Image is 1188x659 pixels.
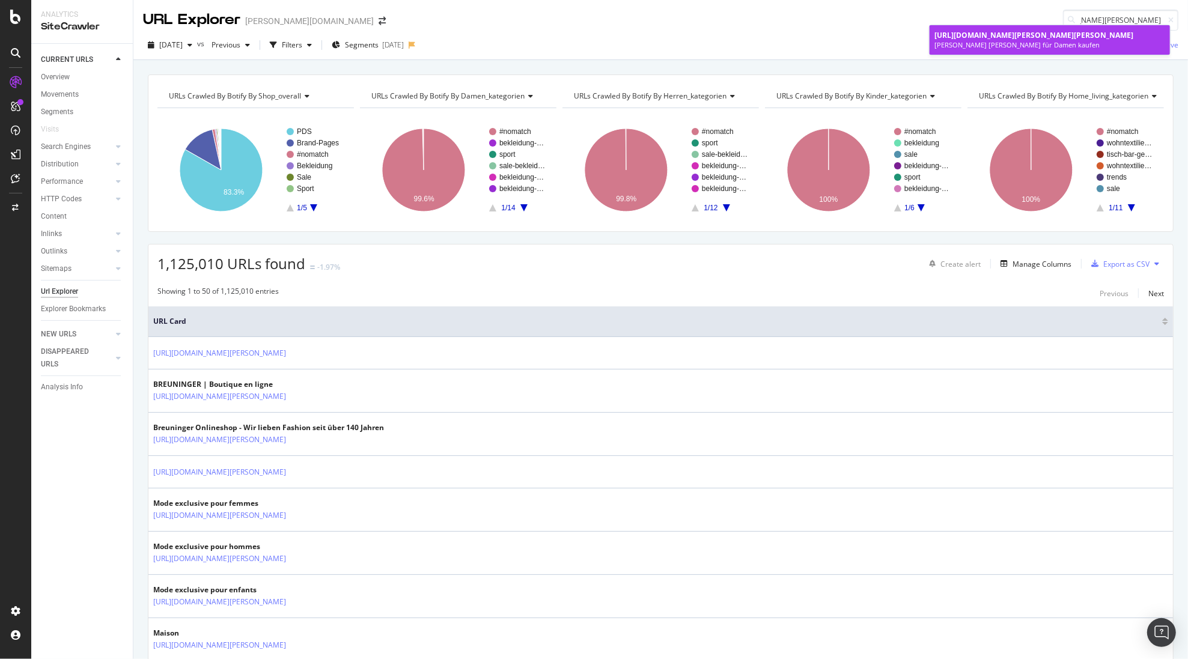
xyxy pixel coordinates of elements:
svg: A chart. [562,118,757,222]
text: bekleidung-… [702,184,746,193]
span: URLs Crawled By Botify By herren_kategorien [574,91,727,101]
a: Performance [41,175,112,188]
div: HTTP Codes [41,193,82,205]
span: URLs Crawled By Botify By damen_kategorien [371,91,525,101]
text: 1/11 [1109,204,1123,212]
div: Filters [282,40,302,50]
div: Search Engines [41,141,91,153]
div: Export as CSV [1103,259,1150,269]
div: Overview [41,71,70,84]
a: HTTP Codes [41,193,112,205]
text: trends [1107,173,1127,181]
text: sale-bekleid… [702,150,748,159]
a: [URL][DOMAIN_NAME][PERSON_NAME] [153,466,286,478]
button: Export as CSV [1086,254,1150,273]
a: Content [41,210,124,223]
text: sport [904,173,921,181]
a: Segments [41,106,124,118]
text: 83.3% [224,188,244,196]
a: [URL][DOMAIN_NAME][PERSON_NAME] [153,347,286,359]
a: Distribution [41,158,112,171]
text: bekleidung [904,139,939,147]
div: Explorer Bookmarks [41,303,106,315]
div: Showing 1 to 50 of 1,125,010 entries [157,286,279,300]
div: Inlinks [41,228,62,240]
text: bekleidung-… [499,139,544,147]
svg: A chart. [360,118,555,222]
text: bekleidung-… [499,173,544,181]
div: -1.97% [317,262,340,272]
div: SiteCrawler [41,20,123,34]
svg: A chart. [967,118,1162,222]
div: Breuninger Onlineshop - Wir lieben Fashion seit über 140 Jahren [153,422,384,433]
div: Segments [41,106,73,118]
div: Mode exclusive pour femmes [153,498,338,509]
div: arrow-right-arrow-left [379,17,386,25]
text: Brand-Pages [297,139,339,147]
span: 1,125,010 URLs found [157,254,305,273]
div: Analytics [41,10,123,20]
text: #nomatch [499,127,531,136]
div: [PERSON_NAME] [PERSON_NAME] für Damen kaufen [934,40,1165,50]
div: Open Intercom Messenger [1147,618,1176,647]
div: Create alert [940,259,981,269]
button: Next [1148,286,1164,300]
text: Sport [297,184,314,193]
text: sale [904,150,918,159]
text: Sale [297,173,311,181]
div: Performance [41,175,83,188]
input: Find a URL [1063,10,1178,31]
a: Outlinks [41,245,112,258]
svg: A chart. [157,118,352,222]
a: Inlinks [41,228,112,240]
div: Sitemaps [41,263,72,275]
text: wohntextilie… [1106,162,1152,170]
a: [URL][DOMAIN_NAME][PERSON_NAME] [153,553,286,565]
text: bekleidung-… [702,173,746,181]
div: Visits [41,123,59,136]
text: PDS [297,127,312,136]
h4: URLs Crawled By Botify By kinder_kategorien [774,87,951,106]
div: DISAPPEARED URLS [41,345,102,371]
text: #nomatch [1107,127,1139,136]
span: URL Card [153,316,1159,327]
span: URLs Crawled By Botify By home_living_kategorien [979,91,1148,101]
text: 100% [820,195,838,204]
text: sport [499,150,516,159]
text: 99.8% [616,195,636,204]
a: DISAPPEARED URLS [41,345,112,371]
span: URLs Crawled By Botify By kinder_kategorien [776,91,927,101]
text: sale-bekleid… [499,162,545,170]
a: Url Explorer [41,285,124,298]
span: vs [197,38,207,49]
h4: URLs Crawled By Botify By herren_kategorien [571,87,748,106]
svg: A chart. [765,118,960,222]
text: #nomatch [702,127,734,136]
div: BREUNINGER | Boutique en ligne [153,379,338,390]
a: [URL][DOMAIN_NAME][PERSON_NAME] [153,639,286,651]
text: #nomatch [297,150,329,159]
div: Next [1148,288,1164,299]
text: 100% [1022,195,1041,204]
button: Previous [1100,286,1129,300]
text: wohntextilie… [1106,139,1152,147]
div: CURRENT URLS [41,53,93,66]
button: [DATE] [143,35,197,55]
span: [URL][DOMAIN_NAME][PERSON_NAME][PERSON_NAME] [934,30,1133,40]
button: Filters [265,35,317,55]
button: Previous [207,35,255,55]
a: Sitemaps [41,263,112,275]
div: Maison [153,628,338,639]
text: bekleidung-… [702,162,746,170]
div: Distribution [41,158,79,171]
text: 1/5 [297,204,307,212]
a: [URL][DOMAIN_NAME][PERSON_NAME][PERSON_NAME][PERSON_NAME] [PERSON_NAME] für Damen kaufen [930,25,1170,55]
button: Create alert [924,254,981,273]
h4: URLs Crawled By Botify By damen_kategorien [369,87,546,106]
a: Visits [41,123,71,136]
div: Mode exclusive pour enfants [153,585,338,595]
text: #nomatch [904,127,936,136]
a: Search Engines [41,141,112,153]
